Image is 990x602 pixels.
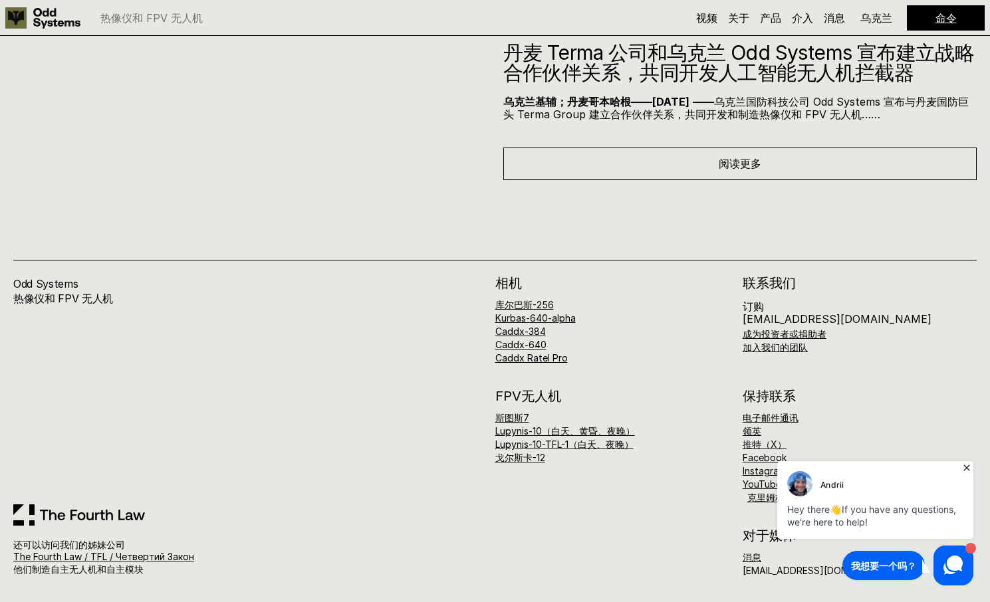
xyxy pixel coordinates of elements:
a: Instagram [743,465,786,476]
font: [EMAIL_ADDRESS][DOMAIN_NAME] [743,565,899,576]
a: YouTube [743,478,781,490]
a: 斯图斯7 [495,412,529,423]
a: The Fourth Law / TFL / Четвертий Закон [13,551,194,562]
font: 保持联系 [743,388,796,404]
a: 成为投资者或捐助者 [743,328,826,340]
a: Facebook [743,452,787,463]
a: 关于 [728,11,749,25]
a: 产品 [760,11,781,25]
font: 还可以访问我们的姊妹公司 [13,539,125,550]
a: 消息 [743,552,761,563]
a: 消息 [824,11,845,25]
font: 订购 [743,300,764,313]
a: 介入 [792,11,813,25]
a: Lupynis-10（白天、黄昏、夜晚） [495,425,635,437]
font: 热像仪和 FPV 无人机 [100,11,203,25]
a: 领英 [743,425,761,437]
a: Caddx-640 [495,339,547,350]
font: 乌克兰 [860,11,892,25]
a: Caddx-384 [495,326,546,337]
a: 库尔巴斯-256 [495,299,554,310]
font: 乌克兰基辅；丹麦哥本哈根——[DATE] [503,95,689,108]
font: 热像仪和 FPV 无人机 [13,292,113,305]
a: 克里姆林宫 [747,492,794,503]
a: 加入我们的团队 [743,342,808,353]
font: 对于媒体 [743,528,796,544]
a: 命令 [935,11,957,25]
font: 丹麦 Terma 公司和乌克兰 Odd Systems 宣布建立战略合作伙伴关系，共同开发人工智能无人机拦截器 [503,41,975,84]
a: 电子邮件通讯 [743,412,799,423]
font: 他们制造自主无人机和自主模块 [13,563,144,575]
font: 阅读更多 [719,157,761,170]
a: 视频 [696,11,717,25]
a: Kurbas-640-alpha [495,312,576,324]
font: 乌克兰国防科技公司 Odd Systems 宣布与丹麦国防巨头 Terma Group 建立合作伙伴关系，共同开发和制造热像仪和 FPV 无人机…… [503,95,969,121]
iframe: HelpCrunch [774,457,977,589]
font: Odd Systems [13,277,78,290]
a: 推特（X） [743,439,787,450]
a: 戈尔斯卡-12 [495,452,545,463]
font: 相机 [495,275,522,291]
font: —— [693,95,714,108]
font: FPV无人机 [495,388,561,404]
a: Caddx Ratel Pro [495,352,568,363]
font: 联系我们 [743,275,796,291]
font: [EMAIL_ADDRESS][DOMAIN_NAME] [743,312,931,326]
a: Lupynis-10-TFL-1（白天、夜晚） [495,439,634,450]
